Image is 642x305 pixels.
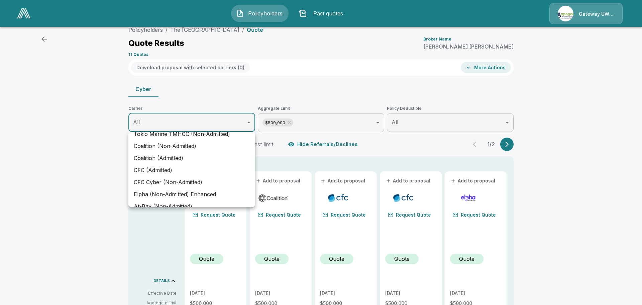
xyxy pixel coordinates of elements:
li: Coalition (Admitted) [128,152,255,164]
li: Coalition (Non-Admitted) [128,140,255,152]
li: CFC (Admitted) [128,164,255,176]
li: At-Bay (Non-Admitted) [128,200,255,212]
li: Tokio Marine TMHCC (Non-Admitted) [128,128,255,140]
li: CFC Cyber (Non-Admitted) [128,176,255,188]
li: Elpha (Non-Admitted) Enhanced [128,188,255,200]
